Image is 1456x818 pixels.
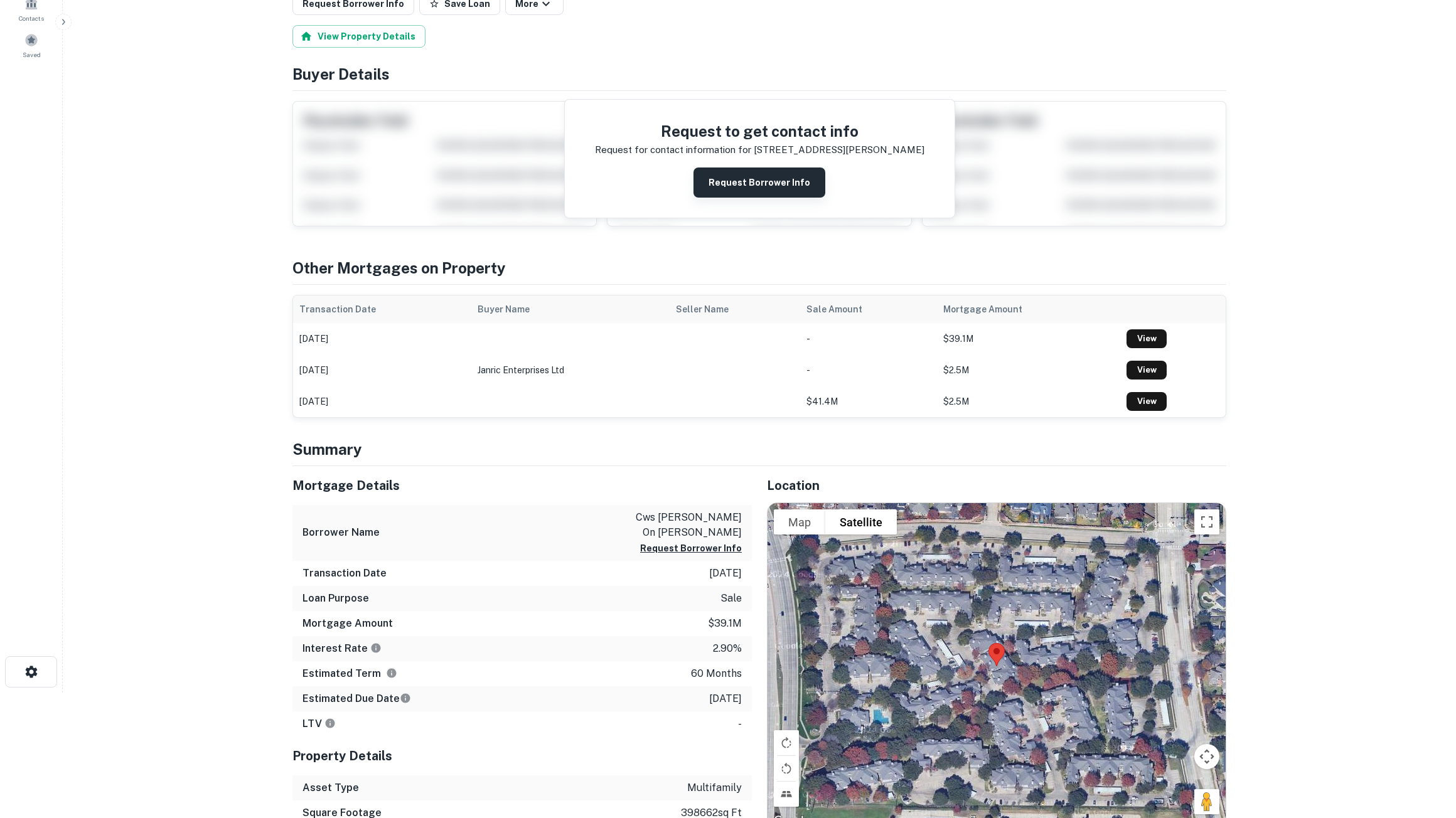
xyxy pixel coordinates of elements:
button: Toggle fullscreen view [1194,509,1219,534]
svg: Estimate is based on a standard schedule for this type of loan. [400,693,411,704]
h6: Asset Type [302,780,359,795]
td: $2.5M [937,354,1120,386]
h6: Interest Rate [302,641,382,656]
p: sale [720,591,742,606]
h4: Request to get contact info [595,120,924,142]
button: Tilt map [774,782,799,807]
button: Drag Pegman onto the map to open Street View [1194,789,1219,814]
button: Request Borrower Info [693,167,825,198]
th: Mortgage Amount [937,295,1120,323]
a: View [1127,361,1167,380]
td: $41.4M [800,386,937,417]
h6: Loan Purpose [302,591,369,606]
p: cws [PERSON_NAME] on [PERSON_NAME] [629,510,742,540]
button: Request Borrower Info [640,541,742,556]
h4: Other Mortgages on Property [292,257,1226,279]
span: Saved [23,50,41,60]
a: View [1127,392,1167,411]
td: - [800,354,937,386]
button: Show street map [774,509,825,534]
h6: Transaction Date [302,566,387,581]
p: 60 months [691,666,742,681]
td: [DATE] [293,386,471,417]
svg: The interest rates displayed on the website are for informational purposes only and may be report... [370,642,382,654]
h6: Borrower Name [302,525,380,540]
td: $2.5M [937,386,1120,417]
td: [DATE] [293,323,471,354]
a: Saved [4,28,59,62]
button: View Property Details [292,25,426,48]
th: Transaction Date [293,295,471,323]
th: Buyer Name [471,295,670,323]
p: [STREET_ADDRESS][PERSON_NAME] [754,142,924,157]
button: Rotate map clockwise [774,730,799,755]
p: 2.90% [713,641,742,656]
h5: Mortgage Details [292,476,752,495]
svg: Term is based on a standard schedule for this type of loan. [386,667,397,679]
button: Rotate map counterclockwise [774,756,799,781]
h6: Mortgage Amount [302,616,393,631]
span: Contacts [19,13,44,23]
p: [DATE] [709,566,742,581]
button: Show satellite imagery [825,509,897,534]
td: janric enterprises ltd [471,354,670,386]
svg: LTVs displayed on the website are for informational purposes only and may be reported incorrectly... [324,718,336,729]
p: [DATE] [709,691,742,706]
td: - [800,323,937,354]
button: Map camera controls [1194,744,1219,769]
h6: Estimated Due Date [302,691,411,706]
p: multifamily [687,780,742,795]
td: [DATE] [293,354,471,386]
h6: Estimated Term [302,666,397,681]
h5: Location [767,476,1226,495]
h4: Summary [292,438,1226,460]
th: Sale Amount [800,295,937,323]
th: Seller Name [670,295,800,323]
p: $39.1m [708,616,742,631]
h4: Buyer Details [292,63,1226,85]
h5: Property Details [292,746,752,765]
iframe: Chat Widget [1393,718,1456,778]
a: View [1127,329,1167,348]
p: Request for contact information for [595,142,751,157]
p: - [738,716,742,731]
h6: LTV [302,716,336,731]
td: $39.1M [937,323,1120,354]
